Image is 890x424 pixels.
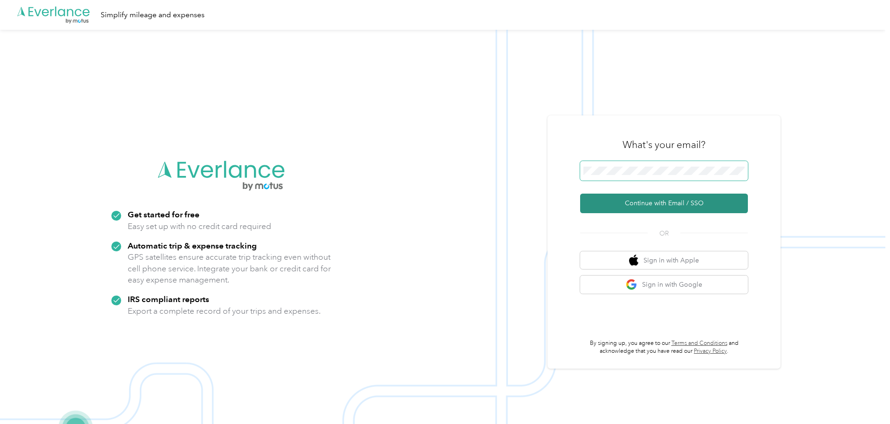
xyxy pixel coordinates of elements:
[623,138,705,151] h3: What's your email?
[580,339,748,356] p: By signing up, you agree to our and acknowledge that you have read our .
[128,241,257,250] strong: Automatic trip & expense tracking
[626,279,637,290] img: google logo
[128,209,199,219] strong: Get started for free
[629,255,638,266] img: apple logo
[101,9,205,21] div: Simplify mileage and expenses
[128,251,331,286] p: GPS satellites ensure accurate trip tracking even without cell phone service. Integrate your bank...
[580,194,748,213] button: Continue with Email / SSO
[648,229,680,238] span: OR
[694,348,727,355] a: Privacy Policy
[671,340,727,347] a: Terms and Conditions
[128,305,321,317] p: Export a complete record of your trips and expenses.
[580,276,748,294] button: google logoSign in with Google
[128,221,271,232] p: Easy set up with no credit card required
[580,251,748,269] button: apple logoSign in with Apple
[128,294,209,304] strong: IRS compliant reports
